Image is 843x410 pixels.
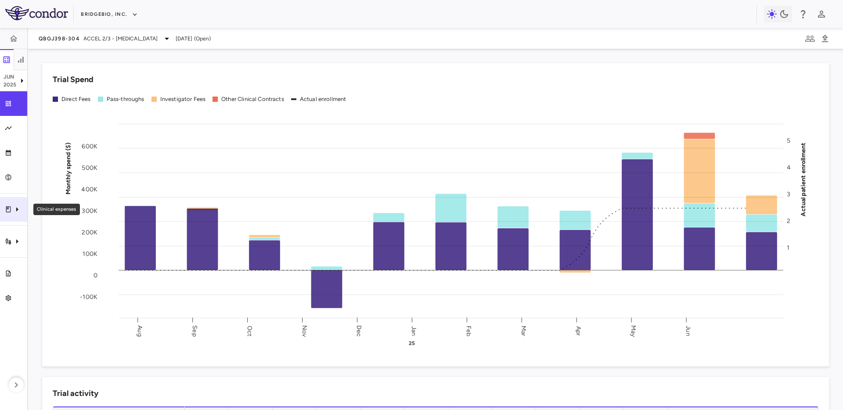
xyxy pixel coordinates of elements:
tspan: 100K [83,250,97,258]
tspan: -100K [80,293,97,301]
div: Actual enrollment [300,95,346,103]
text: Feb [465,325,472,336]
text: May [630,325,637,337]
span: ACCEL 2/3 - [MEDICAL_DATA] [83,35,158,43]
tspan: 200K [82,229,97,236]
div: Clinical expenses [33,204,80,215]
tspan: Monthly spend ($) [65,142,72,194]
span: [DATE] (Open) [176,35,211,43]
tspan: 500K [82,164,97,171]
p: Jun [4,73,17,81]
img: logo-full-SnFGN8VE.png [5,6,68,20]
tspan: 2 [787,217,790,224]
button: BridgeBio, Inc. [81,7,138,22]
span: QBGJ398-304 [39,35,80,42]
text: Jun [684,326,692,336]
text: Apr [575,326,582,335]
div: Other Clinical Contracts [221,95,284,103]
text: Oct [246,325,253,336]
div: Pass-throughs [107,95,144,103]
text: 25 [409,340,415,346]
tspan: 4 [787,163,791,171]
p: 2025 [4,81,17,89]
tspan: 300K [82,207,97,215]
div: Investigator Fees [160,95,206,103]
tspan: Actual patient enrollment [800,142,807,216]
text: Jan [410,326,418,335]
tspan: 3 [787,190,790,198]
text: Mar [520,325,527,336]
text: Dec [355,325,363,336]
div: Direct Fees [61,95,91,103]
tspan: 5 [787,137,790,144]
tspan: 1 [787,244,789,251]
text: Sep [191,325,198,336]
tspan: 600K [82,142,97,150]
tspan: 0 [94,272,97,279]
tspan: 400K [81,185,97,193]
text: Nov [301,325,308,337]
h6: Trial Spend [53,74,94,86]
h6: Trial activity [53,388,98,399]
text: Aug [136,325,144,336]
